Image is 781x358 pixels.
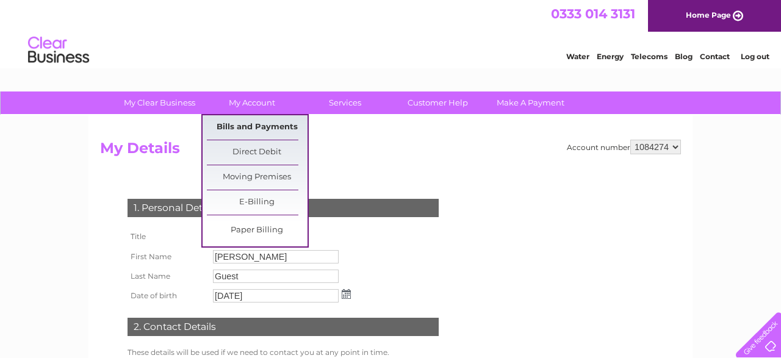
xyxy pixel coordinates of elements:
a: Telecoms [631,52,668,61]
a: Energy [597,52,624,61]
a: Blog [675,52,693,61]
a: 0333 014 3131 [551,6,635,21]
div: 2. Contact Details [128,318,439,336]
a: Moving Premises [207,165,308,190]
div: Clear Business is a trading name of Verastar Limited (registered in [GEOGRAPHIC_DATA] No. 3667643... [103,7,680,59]
th: First Name [124,247,210,267]
a: Paper Billing [207,218,308,243]
a: Services [295,91,395,114]
a: My Account [202,91,303,114]
img: ... [342,289,351,299]
a: Direct Debit [207,140,308,165]
a: E-Billing [207,190,308,215]
th: Last Name [124,267,210,286]
a: Bills and Payments [207,115,308,140]
a: Contact [700,52,730,61]
th: Date of birth [124,286,210,306]
img: logo.png [27,32,90,69]
a: Water [566,52,589,61]
h2: My Details [100,140,681,163]
a: Make A Payment [480,91,581,114]
div: 1. Personal Details [128,199,439,217]
div: Account number [567,140,681,154]
th: Title [124,226,210,247]
a: Log out [741,52,769,61]
a: Customer Help [387,91,488,114]
a: My Clear Business [109,91,210,114]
